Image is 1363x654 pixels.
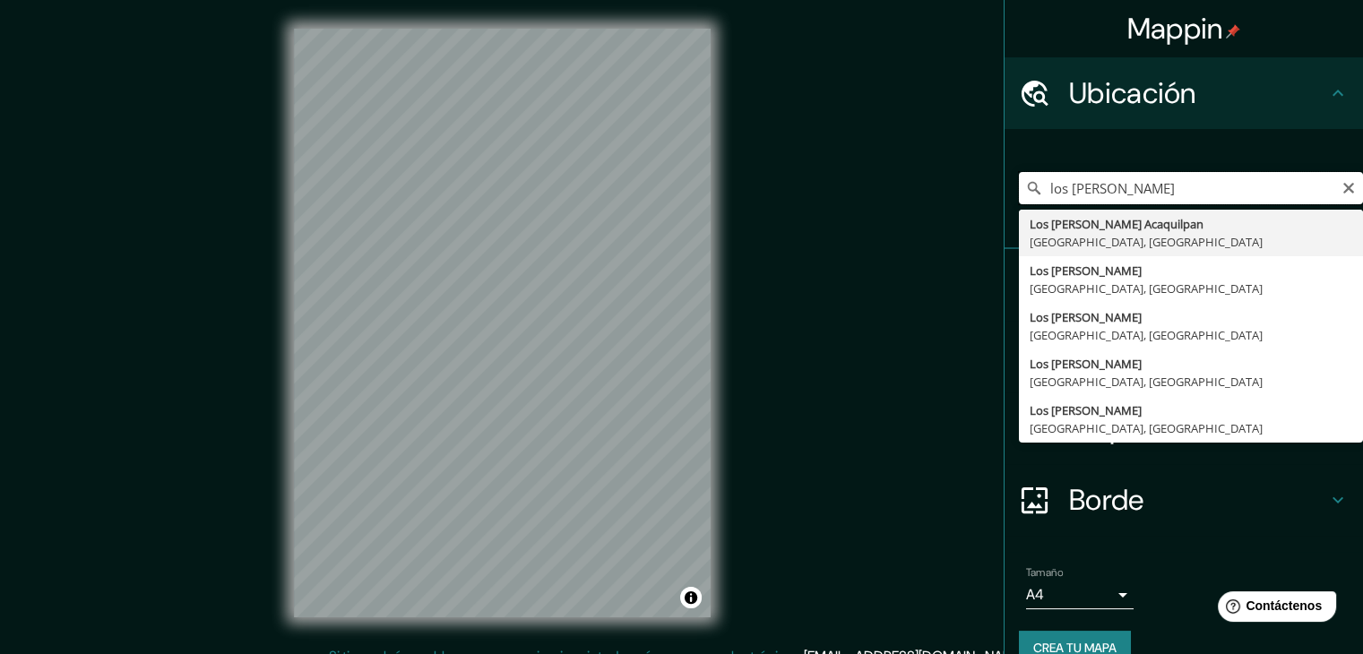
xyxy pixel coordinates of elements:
[1030,280,1263,297] font: [GEOGRAPHIC_DATA], [GEOGRAPHIC_DATA]
[1030,402,1142,418] font: Los [PERSON_NAME]
[1030,356,1142,372] font: Los [PERSON_NAME]
[1226,24,1240,39] img: pin-icon.png
[1030,309,1142,325] font: Los [PERSON_NAME]
[1030,420,1263,436] font: [GEOGRAPHIC_DATA], [GEOGRAPHIC_DATA]
[294,29,711,617] canvas: Mapa
[1005,392,1363,464] div: Disposición
[1005,249,1363,321] div: Patas
[1005,464,1363,536] div: Borde
[1069,481,1144,519] font: Borde
[1030,262,1142,279] font: Los [PERSON_NAME]
[1069,74,1196,112] font: Ubicación
[1026,565,1063,580] font: Tamaño
[1203,584,1343,634] iframe: Lanzador de widgets de ayuda
[1030,216,1203,232] font: Los [PERSON_NAME] Acaquilpan
[1030,327,1263,343] font: [GEOGRAPHIC_DATA], [GEOGRAPHIC_DATA]
[1026,581,1134,609] div: A4
[1005,321,1363,392] div: Estilo
[1030,374,1263,390] font: [GEOGRAPHIC_DATA], [GEOGRAPHIC_DATA]
[1026,585,1044,604] font: A4
[680,587,702,608] button: Activar o desactivar atribución
[1341,178,1356,195] button: Claro
[1127,10,1223,47] font: Mappin
[1030,234,1263,250] font: [GEOGRAPHIC_DATA], [GEOGRAPHIC_DATA]
[1005,57,1363,129] div: Ubicación
[1019,172,1363,204] input: Elige tu ciudad o zona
